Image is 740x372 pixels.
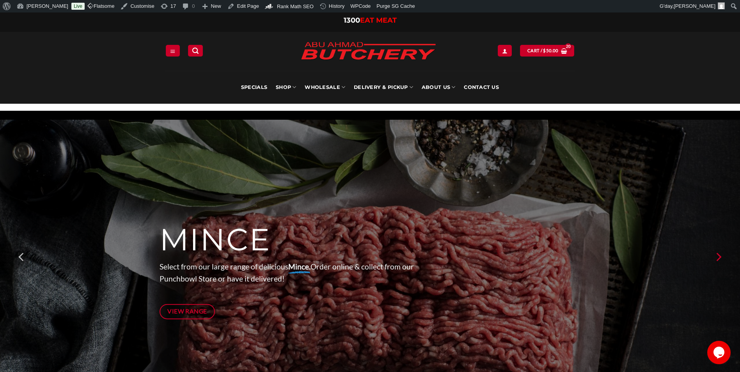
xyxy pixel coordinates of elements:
[422,71,455,104] a: About Us
[674,3,715,9] span: [PERSON_NAME]
[167,306,207,316] span: View Range
[344,16,397,25] a: 1300EAT MEAT
[71,3,85,10] a: Live
[344,16,360,25] span: 1300
[498,45,512,56] a: My account
[277,4,314,9] span: Rank Math SEO
[294,37,442,66] img: Abu Ahmad Butchery
[711,228,725,286] button: Next
[543,47,546,54] span: $
[707,341,732,364] iframe: chat widget
[527,47,558,54] span: Cart /
[354,71,413,104] a: Delivery & Pickup
[160,220,271,258] span: MINCE
[288,262,311,271] strong: Mince.
[360,16,397,25] span: EAT MEAT
[166,45,180,56] a: Menu
[520,45,574,56] a: View cart
[15,228,29,286] button: Previous
[160,304,215,319] a: View Range
[188,45,203,56] a: Search
[305,71,345,104] a: Wholesale
[464,71,499,104] a: Contact Us
[543,48,558,53] bdi: 50.00
[718,2,725,9] img: Avatar of Adam Kawtharani
[276,71,296,104] a: SHOP
[241,71,267,104] a: Specials
[160,262,414,283] span: Select from our large range of delicious Order online & collect from our Punchbowl Store or have ...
